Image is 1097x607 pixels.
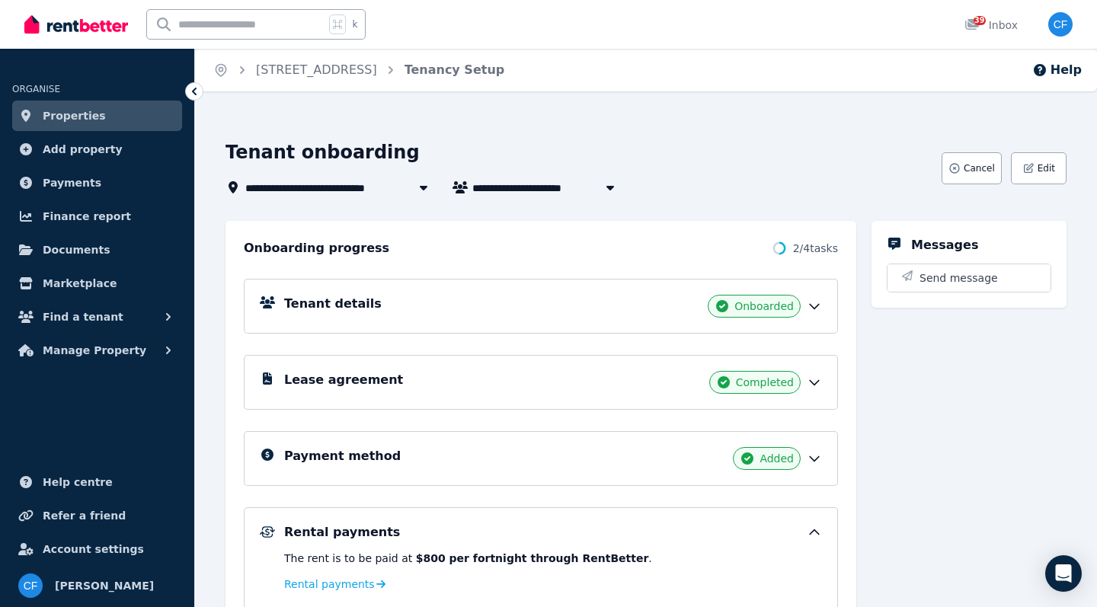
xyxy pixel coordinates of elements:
span: Manage Property [43,341,146,359]
a: Help centre [12,467,182,497]
button: Help [1032,61,1082,79]
button: Cancel [942,152,1002,184]
span: Refer a friend [43,506,126,525]
span: Rental payments [284,577,375,592]
span: Tenancy Setup [405,61,505,79]
span: Edit [1038,162,1055,174]
span: Find a tenant [43,308,123,326]
h5: Rental payments [284,523,400,542]
span: Finance report [43,207,131,225]
span: k [352,18,357,30]
span: 39 [974,16,986,25]
span: Account settings [43,540,144,558]
p: The rent is to be paid at . [284,551,822,566]
span: ORGANISE [12,84,60,94]
a: Properties [12,101,182,131]
a: Rental payments [284,577,385,592]
div: Open Intercom Messenger [1045,555,1082,592]
img: Christy Fischer [1048,12,1073,37]
span: [PERSON_NAME] [55,577,154,595]
a: Marketplace [12,268,182,299]
h2: Onboarding progress [244,239,389,257]
h5: Tenant details [284,295,382,313]
span: Documents [43,241,110,259]
button: Edit [1011,152,1067,184]
a: Payments [12,168,182,198]
a: Account settings [12,534,182,564]
b: $800 per fortnight through RentBetter [416,552,649,564]
a: Add property [12,134,182,165]
span: Added [760,451,794,466]
a: Finance report [12,201,182,232]
h5: Messages [911,236,978,254]
button: Send message [888,264,1051,292]
button: Find a tenant [12,302,182,332]
nav: Breadcrumb [195,49,523,91]
span: Cancel [964,162,995,174]
button: Manage Property [12,335,182,366]
a: [STREET_ADDRESS] [256,62,377,77]
span: Help centre [43,473,113,491]
span: Marketplace [43,274,117,292]
span: 2 / 4 tasks [793,241,838,256]
span: Properties [43,107,106,125]
h1: Tenant onboarding [225,140,420,165]
span: Onboarded [734,299,794,314]
a: Refer a friend [12,500,182,531]
img: Rental Payments [260,526,275,538]
span: Completed [736,375,794,390]
h5: Payment method [284,447,401,465]
img: RentBetter [24,13,128,36]
img: Christy Fischer [18,573,43,598]
span: Add property [43,140,123,158]
span: Payments [43,174,101,192]
span: Send message [919,270,998,286]
div: Inbox [964,18,1018,33]
h5: Lease agreement [284,371,403,389]
a: Documents [12,235,182,265]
